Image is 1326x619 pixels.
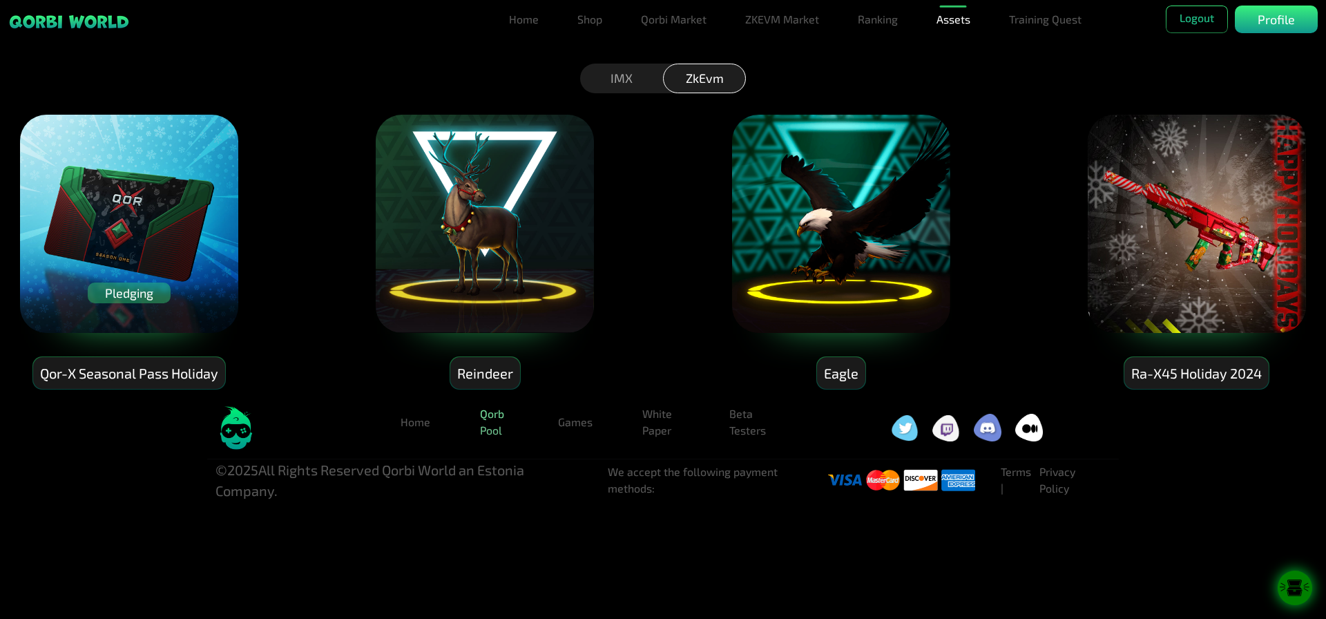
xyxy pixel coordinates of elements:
[390,408,441,436] a: Home
[903,466,937,495] img: visa
[740,6,825,33] a: ZKEVM Market
[503,6,544,33] a: Home
[450,357,520,390] div: Reindeer
[580,64,663,93] div: IMX
[215,459,586,501] p: © 2025 All Rights Reserved Qorbi World an Estonia Company.
[374,113,595,334] img: Reindeer
[88,283,171,303] div: Pledging
[1003,6,1087,33] a: Training Quest
[852,6,903,33] a: Ranking
[891,415,919,441] img: social icon
[469,400,519,444] a: Qorb Pool
[33,357,225,390] div: Qor-X Seasonal Pass Holiday
[931,6,976,33] a: Assets
[663,64,746,93] div: ZkEvm
[572,6,608,33] a: Shop
[1086,113,1307,334] img: Ra-X45 Holiday 2024
[1039,465,1075,495] a: Privacy Policy
[731,113,952,334] img: Eagle
[547,408,604,436] a: Games
[1166,6,1228,33] button: Logout
[215,406,257,450] img: logo
[608,464,829,497] li: We accept the following payment methods:
[635,6,712,33] a: Qorbi Market
[828,466,862,495] img: visa
[817,357,865,390] div: Eagle
[1124,357,1269,390] div: Ra-X45 Holiday 2024
[1001,465,1031,495] a: Terms |
[941,466,975,495] img: visa
[19,113,240,334] img: Qor-X Seasonal Pass Holiday
[631,400,691,444] a: White Paper
[932,415,960,441] img: social icon
[974,414,1001,441] img: social icon
[866,466,900,495] img: visa
[1015,414,1043,441] img: social icon
[1258,10,1295,29] p: Profile
[8,14,130,30] img: sticky brand-logo
[718,400,779,444] a: Beta Testers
